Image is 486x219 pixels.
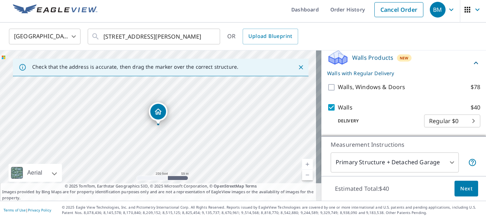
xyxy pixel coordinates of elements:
a: Current Level 17, Zoom Out [302,170,313,180]
span: Upload Blueprint [248,32,292,41]
p: Walls [338,103,353,112]
div: [GEOGRAPHIC_DATA] [9,26,81,47]
div: Regular $0 [424,111,480,131]
span: © 2025 TomTom, Earthstar Geographics SIO, © 2025 Microsoft Corporation, © [65,183,257,189]
div: Dropped pin, building 1, Residential property, 141 Boulter Rd Wethersfield, CT 06109 [149,102,167,125]
p: Walls, Windows & Doors [338,83,405,92]
div: Aerial [25,164,44,182]
a: Privacy Policy [28,208,51,213]
p: Delivery [327,118,424,124]
p: Walls Products [352,53,393,62]
div: Walls ProductsNewWalls with Regular Delivery [327,49,480,77]
p: $40 [471,103,480,112]
a: Terms of Use [4,208,26,213]
div: BM [430,2,446,18]
div: Aerial [9,164,62,182]
a: Upload Blueprint [243,29,298,44]
p: $78 [471,83,480,92]
a: OpenStreetMap [214,183,244,189]
img: EV Logo [13,4,97,15]
span: Next [460,184,472,193]
a: Terms [245,183,257,189]
a: Current Level 17, Zoom In [302,159,313,170]
input: Search by address or latitude-longitude [103,26,205,47]
button: Next [455,181,478,197]
p: Walls with Regular Delivery [327,69,472,77]
p: Estimated Total: $40 [329,181,395,196]
button: Close [296,63,306,72]
a: Cancel Order [374,2,423,17]
span: New [400,55,409,61]
div: Primary Structure + Detached Garage [331,152,459,172]
p: Check that the address is accurate, then drag the marker over the correct structure. [32,64,238,70]
div: OR [227,29,298,44]
p: © 2025 Eagle View Technologies, Inc. and Pictometry International Corp. All Rights Reserved. Repo... [62,205,482,215]
p: Measurement Instructions [331,140,477,149]
span: Your report will include the primary structure and a detached garage if one exists. [468,158,477,167]
p: | [4,208,51,212]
